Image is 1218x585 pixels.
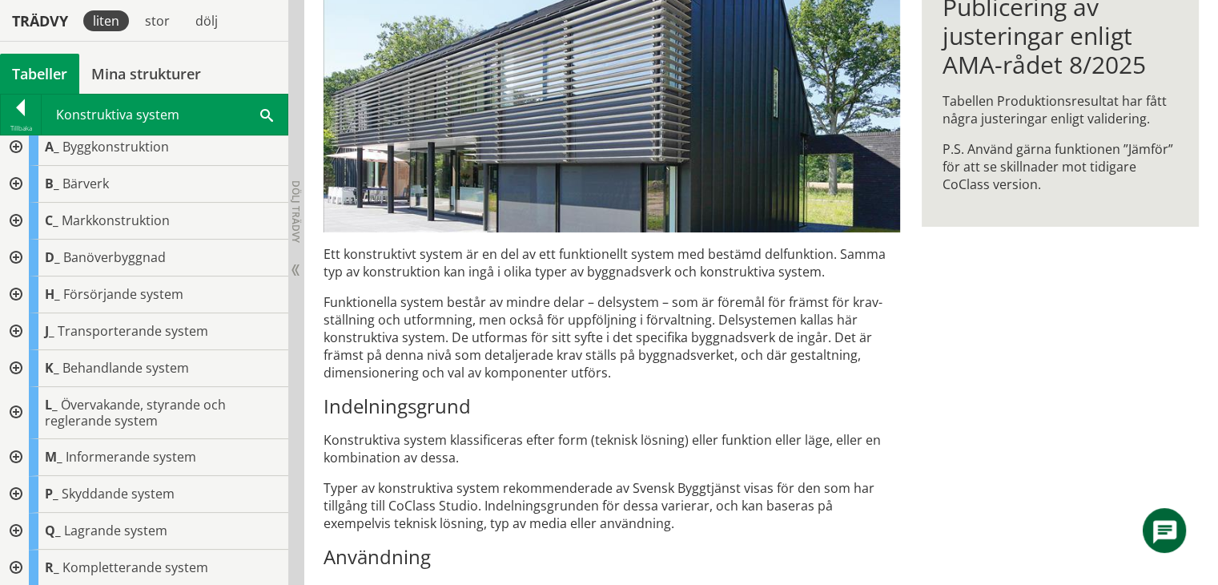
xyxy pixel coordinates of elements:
[289,180,303,243] span: Dölj trädvy
[45,212,58,229] span: C_
[45,359,59,377] span: K_
[45,448,62,466] span: M_
[45,138,59,155] span: A_
[45,485,58,502] span: P_
[943,140,1178,193] p: P.S. Använd gärna funktionen ”Jämför” för att se skillnader mot tidigare CoClass version.
[324,394,900,418] h3: Indelningsgrund
[45,396,226,430] span: Övervakande, styrande och reglerande system
[45,322,54,340] span: J_
[260,106,273,123] span: Sök i tabellen
[135,10,179,31] div: stor
[3,12,77,30] div: Trädvy
[62,359,189,377] span: Behandlande system
[62,485,175,502] span: Skyddande system
[45,285,60,303] span: H_
[45,396,58,414] span: L_
[58,322,208,340] span: Transporterande system
[64,522,167,539] span: Lagrande system
[324,479,900,532] p: Typer av konstruktiva system rekommenderade av Svensk Byggtjänst visas för den som har tillgång t...
[324,245,900,280] p: Ett konstruktivt system är en del av ett funktionellt system med bestämd delfunktion. Samma typ a...
[62,559,208,576] span: Kompletterande system
[66,448,196,466] span: Informerande system
[63,248,166,266] span: Banöverbyggnad
[45,559,59,576] span: R_
[1,122,41,135] div: Tillbaka
[324,431,900,466] p: Konstruktiva system klassificeras efter form (teknisk lösning) eller funktion eller läge, eller e...
[62,212,170,229] span: Markkonstruktion
[45,175,59,192] span: B_
[42,95,287,135] div: Konstruktiva system
[45,522,61,539] span: Q_
[186,10,227,31] div: dölj
[83,10,129,31] div: liten
[79,54,213,94] a: Mina strukturer
[324,293,900,381] p: Funktionella system består av mindre delar – delsystem – som är föremål för främst för krav­ställ...
[62,175,109,192] span: Bärverk
[943,92,1178,127] p: Tabellen Produktionsresultat har fått några justeringar enligt validering.
[45,248,60,266] span: D_
[62,138,169,155] span: Byggkonstruktion
[63,285,183,303] span: Försörjande system
[324,545,900,569] h3: Användning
